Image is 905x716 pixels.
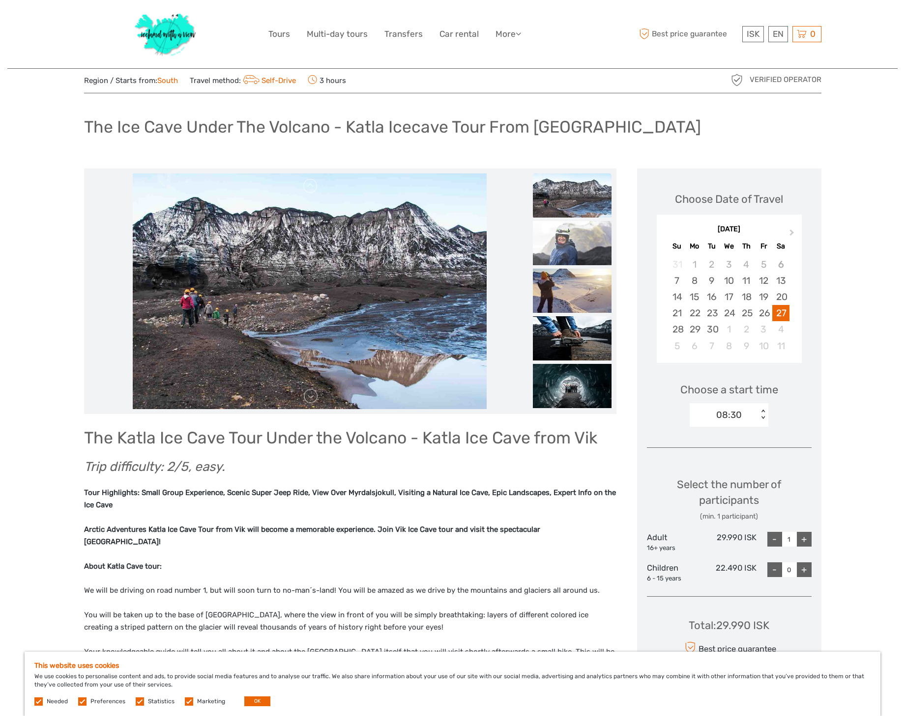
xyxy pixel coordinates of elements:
[703,240,720,253] div: Tu
[682,639,776,656] div: Best price guarantee
[84,609,616,634] p: You will be taken up to the base of [GEOGRAPHIC_DATA], where the view in front of you will be sim...
[148,697,175,706] label: Statistics
[755,273,772,289] div: Choose Friday, September 12th, 2025
[660,256,798,354] div: month 2025-09
[84,646,616,671] p: Your knowledgeable guide will tell you all about it and about the [GEOGRAPHIC_DATA] itself that y...
[720,256,737,273] div: Not available Wednesday, September 3rd, 2025
[669,305,686,321] div: Choose Sunday, September 21st, 2025
[34,661,871,670] h5: This website uses cookies
[767,562,782,577] div: -
[755,289,772,305] div: Choose Friday, September 19th, 2025
[716,409,742,421] div: 08:30
[686,305,703,321] div: Choose Monday, September 22nd, 2025
[496,27,521,41] a: More
[84,428,616,448] h1: The Katla Ice Cave Tour Under the Volcano - Katla Ice Cave from Vik
[703,305,720,321] div: Choose Tuesday, September 23rd, 2025
[133,173,487,409] img: 9f8dd73111cf459e9b10763e01fb198f_main_slider.jpeg
[686,289,703,305] div: Choose Monday, September 15th, 2025
[647,512,812,522] div: (min. 1 participant)
[738,321,755,337] div: Choose Thursday, October 2nd, 2025
[701,562,757,583] div: 22.490 ISK
[689,618,769,633] div: Total : 29.990 ISK
[759,410,767,420] div: < >
[669,273,686,289] div: Choose Sunday, September 7th, 2025
[797,532,812,547] div: +
[130,7,202,61] img: 1077-ca632067-b948-436b-9c7a-efe9894e108b_logo_big.jpg
[47,697,68,706] label: Needed
[703,321,720,337] div: Choose Tuesday, September 30th, 2025
[669,240,686,253] div: Su
[686,273,703,289] div: Choose Monday, September 8th, 2025
[669,289,686,305] div: Choose Sunday, September 14th, 2025
[84,562,162,571] strong: About Katla Cave tour:
[157,76,178,85] a: South
[90,697,125,706] label: Preferences
[533,364,612,408] img: 2d72580b0af24986bd6e362a5fb4c1a6_slider_thumbnail.jpg
[747,29,759,39] span: ISK
[384,27,423,41] a: Transfers
[241,76,296,85] a: Self-Drive
[84,584,616,597] p: We will be driving on road number 1, but will soon turn to no-man´s-land! You will be amazed as w...
[772,321,789,337] div: Choose Saturday, October 4th, 2025
[772,256,789,273] div: Not available Saturday, September 6th, 2025
[669,338,686,354] div: Choose Sunday, October 5th, 2025
[720,240,737,253] div: We
[755,240,772,253] div: Fr
[703,338,720,354] div: Choose Tuesday, October 7th, 2025
[772,289,789,305] div: Choose Saturday, September 20th, 2025
[657,224,802,235] div: [DATE]
[533,316,612,360] img: 37e0d04b779f4b4b9fe8f3bb513c4d80_slider_thumbnail.jpg
[84,488,616,510] strong: Tour Highlights: Small Group Experience, Scenic Super Jeep Ride, View Over Myrdalsjokull, Visitin...
[755,305,772,321] div: Choose Friday, September 26th, 2025
[755,321,772,337] div: Choose Friday, October 3rd, 2025
[809,29,817,39] span: 0
[637,26,740,42] span: Best price guarantee
[720,321,737,337] div: Choose Wednesday, October 1st, 2025
[647,574,702,583] div: 6 - 15 years
[703,289,720,305] div: Choose Tuesday, September 16th, 2025
[720,289,737,305] div: Choose Wednesday, September 17th, 2025
[738,256,755,273] div: Not available Thursday, September 4th, 2025
[750,75,821,85] span: Verified Operator
[738,240,755,253] div: Th
[738,289,755,305] div: Choose Thursday, September 18th, 2025
[669,256,686,273] div: Not available Sunday, August 31st, 2025
[755,338,772,354] div: Choose Friday, October 10th, 2025
[84,459,225,474] em: Trip difficulty: 2/5, easy.
[772,305,789,321] div: Choose Saturday, September 27th, 2025
[720,338,737,354] div: Choose Wednesday, October 8th, 2025
[647,544,702,553] div: 16+ years
[268,27,290,41] a: Tours
[738,338,755,354] div: Choose Thursday, October 9th, 2025
[772,273,789,289] div: Choose Saturday, September 13th, 2025
[84,76,178,86] span: Region / Starts from:
[720,273,737,289] div: Choose Wednesday, September 10th, 2025
[686,338,703,354] div: Choose Monday, October 6th, 2025
[772,240,789,253] div: Sa
[729,72,745,88] img: verified_operator_grey_128.png
[533,221,612,265] img: a0cf810b92854c03891478aeffa04381_slider_thumbnail.jpeg
[244,696,270,706] button: OK
[647,477,812,522] div: Select the number of participants
[84,117,701,137] h1: The Ice Cave Under The Volcano - Katla Icecave Tour From [GEOGRAPHIC_DATA]
[14,17,111,25] p: We're away right now. Please check back later!
[439,27,479,41] a: Car rental
[113,15,125,27] button: Open LiveChat chat widget
[647,562,702,583] div: Children
[647,532,702,552] div: Adult
[686,321,703,337] div: Choose Monday, September 29th, 2025
[738,305,755,321] div: Choose Thursday, September 25th, 2025
[768,26,788,42] div: EN
[190,73,296,87] span: Travel method:
[785,227,801,243] button: Next Month
[308,73,346,87] span: 3 hours
[25,652,880,716] div: We use cookies to personalise content and ads, to provide social media features and to analyse ou...
[767,532,782,547] div: -
[197,697,225,706] label: Marketing
[686,240,703,253] div: Mo
[703,256,720,273] div: Not available Tuesday, September 2nd, 2025
[307,27,368,41] a: Multi-day tours
[533,173,612,218] img: 9f8dd73111cf459e9b10763e01fb198f_slider_thumbnail.jpeg
[797,562,812,577] div: +
[772,338,789,354] div: Choose Saturday, October 11th, 2025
